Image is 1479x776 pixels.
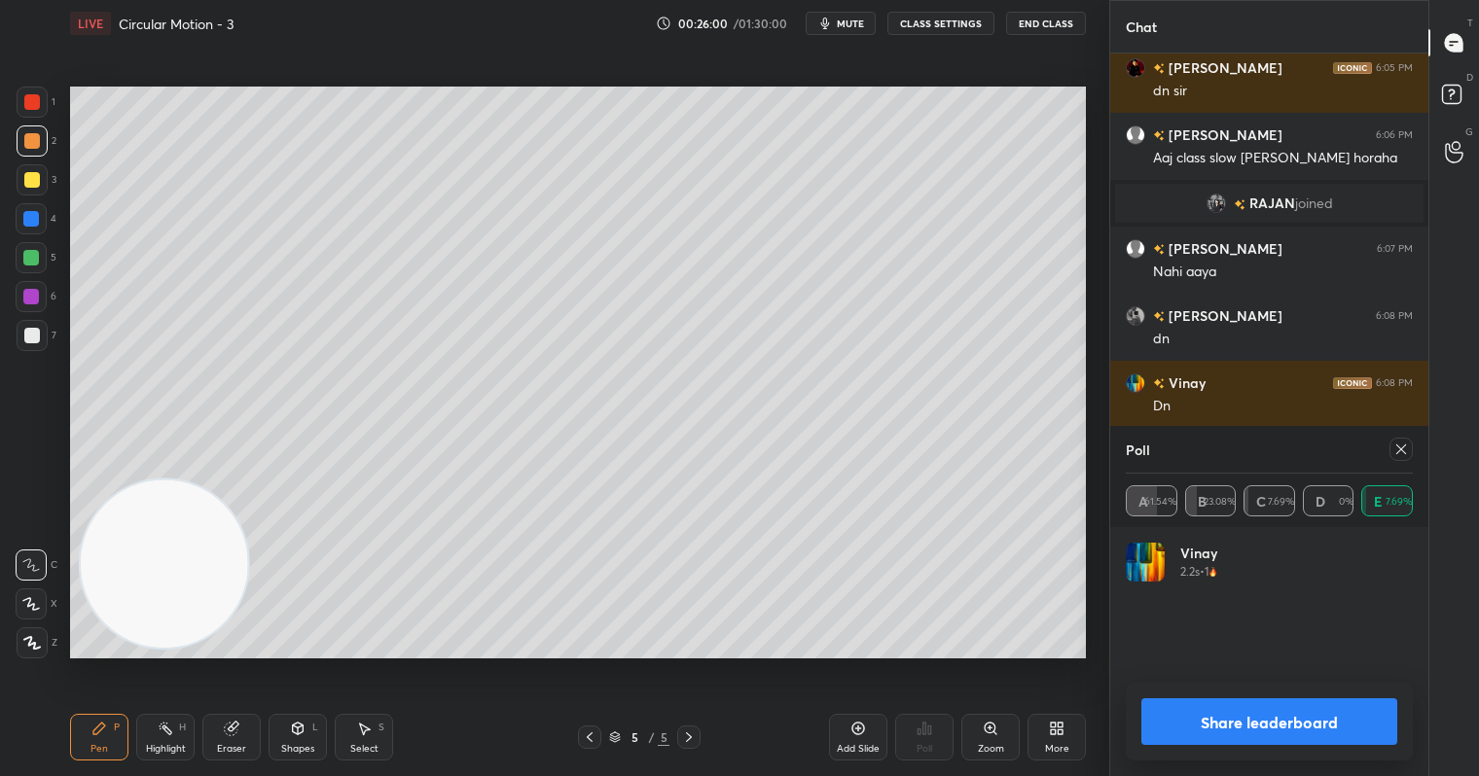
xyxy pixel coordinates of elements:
[1153,244,1165,255] img: no-rating-badge.077c3623.svg
[1376,129,1413,141] div: 6:06 PM
[837,744,880,754] div: Add Slide
[16,588,57,619] div: X
[379,723,384,732] div: S
[281,744,314,754] div: Shapes
[119,15,234,33] h4: Circular Motion - 3
[1333,62,1372,74] img: iconic-dark.1390631f.png
[1126,373,1145,393] img: 4eb1dc4010e44e78830915d058b396db.jpg
[1006,12,1086,35] button: End Class
[17,164,56,195] div: 3
[1153,397,1413,416] div: Dn
[1165,372,1206,393] h6: Vinay
[1376,310,1413,322] div: 6:08 PM
[887,12,994,35] button: CLASS SETTINGS
[1465,124,1473,139] p: G
[1153,130,1165,141] img: no-rating-badge.077c3623.svg
[17,125,56,157] div: 2
[1333,377,1372,389] img: iconic-dark.1390631f.png
[1180,563,1200,581] h5: 2.2s
[1466,70,1473,85] p: D
[179,723,186,732] div: H
[1200,563,1205,581] h5: •
[312,723,318,732] div: L
[1110,1,1172,53] p: Chat
[1153,378,1165,389] img: no-rating-badge.077c3623.svg
[16,281,56,312] div: 6
[1467,16,1473,30] p: T
[16,549,57,581] div: C
[1126,543,1165,582] img: 4eb1dc4010e44e78830915d058b396db.jpg
[1165,57,1282,78] h6: [PERSON_NAME]
[1376,377,1413,389] div: 6:08 PM
[1377,243,1413,255] div: 6:07 PM
[1376,62,1413,74] div: 6:05 PM
[17,627,57,658] div: Z
[625,731,644,743] div: 5
[16,203,56,234] div: 4
[1234,199,1245,210] img: no-rating-badge.077c3623.svg
[1153,63,1165,74] img: no-rating-badge.077c3623.svg
[1126,440,1150,460] h4: Poll
[146,744,186,754] div: Highlight
[17,320,56,351] div: 7
[1153,149,1413,168] div: Aaj class slow [PERSON_NAME] horaha
[1207,194,1226,213] img: 6a13bc1e712840b392d67582d9863001.jpg
[1165,124,1282,145] h6: [PERSON_NAME]
[114,723,120,732] div: P
[1205,563,1208,581] h5: 1
[1126,239,1145,259] img: default.png
[217,744,246,754] div: Eraser
[1153,330,1413,349] div: dn
[1153,263,1413,282] div: Nahi aaya
[1180,543,1217,563] h4: Vinay
[1126,58,1145,78] img: 3
[1249,195,1295,211] span: RAJAN
[1208,567,1217,577] img: streak-poll-icon.44701ccd.svg
[1153,311,1165,322] img: no-rating-badge.077c3623.svg
[16,242,56,273] div: 5
[978,744,1004,754] div: Zoom
[1165,238,1282,259] h6: [PERSON_NAME]
[648,731,654,743] div: /
[1126,125,1145,145] img: default.png
[70,12,111,35] div: LIVE
[1126,543,1413,776] div: grid
[17,87,55,118] div: 1
[90,744,108,754] div: Pen
[806,12,876,35] button: mute
[1126,306,1145,326] img: 88c099f90e144a8292562f779bd27c8a.jpg
[1110,53,1428,628] div: grid
[1141,698,1397,745] button: Share leaderboard
[1295,195,1333,211] span: joined
[1165,305,1282,326] h6: [PERSON_NAME]
[1153,82,1413,101] div: dn sir
[658,728,669,746] div: 5
[837,17,864,30] span: mute
[1045,744,1069,754] div: More
[350,744,379,754] div: Select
